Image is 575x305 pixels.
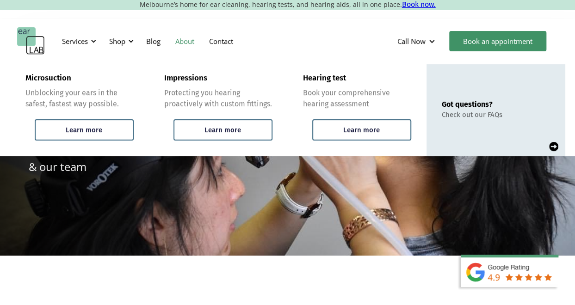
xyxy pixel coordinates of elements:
div: Shop [109,37,125,46]
a: home [17,27,45,55]
div: Book your comprehensive hearing assessment [303,87,411,110]
div: Services [62,37,88,46]
a: Contact [202,28,241,55]
div: Learn more [204,126,241,134]
div: Shop [104,27,136,55]
div: Microsuction [25,73,71,83]
div: Got questions? [442,100,502,109]
div: Unblocking your ears in the safest, fastest way possible. [25,87,134,110]
div: Protecting you hearing proactively with custom fittings. [164,87,272,110]
a: About [168,28,202,55]
a: Book an appointment [449,31,546,51]
a: Got questions?Check out our FAQs [427,64,565,156]
div: Hearing test [303,73,346,83]
a: Hearing testBook your comprehensive hearing assessmentLearn more [288,64,427,156]
p: & our team [29,159,87,175]
div: Services [56,27,99,55]
div: Call Now [397,37,426,46]
div: Check out our FAQs [442,110,502,119]
a: MicrosuctionUnblocking your ears in the safest, fastest way possible.Learn more [10,64,149,156]
div: Call Now [390,27,445,55]
div: Impressions [164,73,207,83]
div: Learn more [343,126,380,134]
div: Learn more [66,126,102,134]
a: ImpressionsProtecting you hearing proactively with custom fittings.Learn more [149,64,288,156]
a: Blog [139,28,168,55]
